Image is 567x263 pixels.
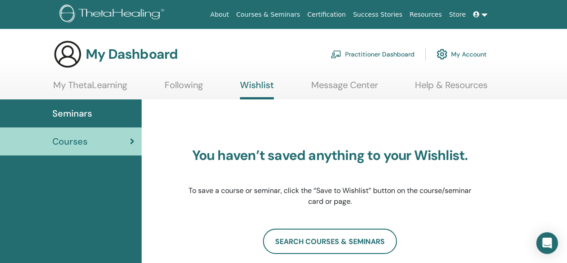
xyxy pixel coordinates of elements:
a: Resources [406,6,446,23]
span: Seminars [52,107,92,120]
a: SEARCH COURSES & SEMINARS [263,229,397,254]
a: Success Stories [350,6,406,23]
a: Certification [304,6,349,23]
a: My Account [437,44,487,64]
img: cog.svg [437,47,447,62]
a: Help & Resources [415,80,488,97]
a: Courses & Seminars [233,6,304,23]
a: My ThetaLearning [53,80,127,97]
a: Practitioner Dashboard [331,44,415,64]
h3: My Dashboard [86,46,178,62]
a: About [207,6,232,23]
img: chalkboard-teacher.svg [331,50,341,58]
a: Following [165,80,203,97]
div: Open Intercom Messenger [536,232,558,254]
h3: You haven’t saved anything to your Wishlist. [188,147,472,164]
img: logo.png [60,5,167,25]
span: Courses [52,135,88,148]
p: To save a course or seminar, click the “Save to Wishlist” button on the course/seminar card or page. [188,185,472,207]
img: generic-user-icon.jpg [53,40,82,69]
a: Store [446,6,470,23]
a: Wishlist [240,80,274,99]
a: Message Center [311,80,378,97]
